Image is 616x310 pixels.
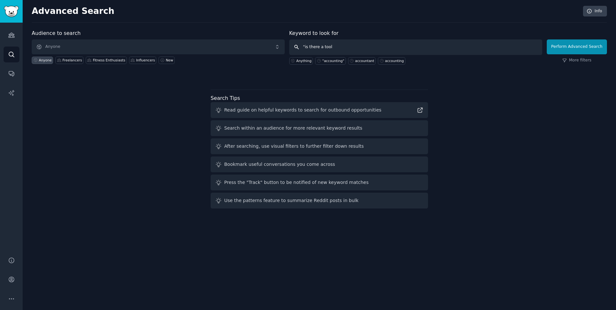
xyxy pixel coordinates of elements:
[224,143,364,150] div: After searching, use visual filters to further filter down results
[32,30,81,36] label: Audience to search
[159,57,174,64] a: New
[32,6,579,16] h2: Advanced Search
[224,125,362,132] div: Search within an audience for more relevant keyword results
[136,58,155,62] div: Influencers
[62,58,82,62] div: Freelancers
[562,58,591,63] a: More filters
[289,30,339,36] label: Keyword to look for
[385,59,404,63] div: accounting
[296,59,312,63] div: Anything
[322,59,344,63] div: "accounting"
[93,58,125,62] div: Fitness Enthusiasts
[39,58,52,62] div: Anyone
[583,6,607,17] a: Info
[211,95,240,101] label: Search Tips
[224,197,358,204] div: Use the patterns feature to summarize Reddit posts in bulk
[166,58,173,62] div: New
[224,107,381,113] div: Read guide on helpful keywords to search for outbound opportunities
[547,39,607,54] button: Perform Advanced Search
[224,179,368,186] div: Press the "Track" button to be notified of new keyword matches
[224,161,335,168] div: Bookmark useful conversations you come across
[355,59,374,63] div: accountant
[32,39,285,54] button: Anyone
[289,39,542,55] input: Any keyword
[4,6,19,17] img: GummySearch logo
